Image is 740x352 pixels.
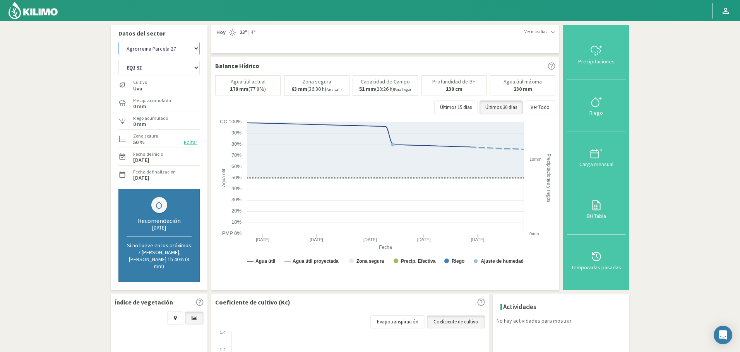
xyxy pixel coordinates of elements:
label: 0 mm [133,122,146,127]
a: Evapotranspiración [370,315,425,328]
button: Riego [567,80,625,131]
button: BH Tabla [567,183,625,235]
b: 63 mm [291,85,307,92]
label: Fecha de finalización [133,168,176,175]
text: [DATE] [310,237,323,242]
p: Agua útil máxima [504,79,542,85]
h4: Actividades [503,303,536,311]
text: 70% [231,152,242,158]
text: CC 100% [220,119,242,124]
text: PMP 0% [222,230,242,236]
p: (77.8%) [230,86,266,92]
img: Kilimo [8,1,58,20]
div: Carga mensual [569,162,623,167]
text: 60% [231,163,242,169]
label: [DATE] [133,175,149,180]
p: Coeficiente de cultivo (Kc) [215,298,290,307]
text: [DATE] [363,237,377,242]
button: Carga mensual [567,131,625,183]
text: [DATE] [471,237,485,242]
text: [DATE] [417,237,431,242]
text: 0mm [529,231,539,236]
label: 0 mm [133,104,146,109]
p: Balance Hídrico [215,61,259,70]
p: Datos del sector [118,29,200,38]
text: 50% [231,175,242,180]
text: Agua útil [255,258,275,264]
p: Si no llueve en los próximos 7 [PERSON_NAME], [PERSON_NAME] 1h 40m (3 mm) [127,242,192,270]
b: 178 mm [230,85,248,92]
div: Riego [569,110,623,116]
text: 20% [231,208,242,214]
text: Riego [452,258,464,264]
p: Capacidad de Campo [361,79,410,85]
p: Agua útil actual [231,79,266,85]
text: 10mm [529,157,541,162]
button: Editar [182,138,200,147]
label: Precip. acumulada [133,97,171,104]
p: Índice de vegetación [115,298,173,307]
button: Ver Todo [525,100,555,114]
div: Precipitaciones [569,59,623,64]
b: 51 mm [359,85,375,92]
text: [DATE] [256,237,269,242]
b: 230 mm [514,85,532,92]
button: Últimos 30 días [480,100,523,114]
span: Ver más días [524,29,547,35]
p: (36:30 h) [291,86,342,92]
text: Precipitaciones y riegos [546,153,552,202]
p: No hay actividades para mostrar [497,317,629,325]
text: 1.4 [220,330,226,335]
text: Fecha [379,245,392,250]
div: Temporadas pasadas [569,265,623,270]
text: Zona segura [356,258,384,264]
p: Profundidad de BH [432,79,476,85]
p: (28:26 h) [359,86,411,92]
label: Fecha de inicio [133,151,163,158]
label: Cultivo [133,79,147,86]
text: 1.2 [220,347,226,352]
div: BH Tabla [569,213,623,219]
label: Uva [133,86,147,91]
b: 130 cm [446,85,462,92]
span: Hoy [215,29,226,36]
text: Agua útil proyectada [293,258,339,264]
div: Open Intercom Messenger [714,326,732,344]
text: Agua útil [221,169,226,187]
text: Precip. Efectiva [401,258,436,264]
text: 30% [231,197,242,202]
text: 10% [231,219,242,225]
strong: 23º [240,29,247,36]
text: 40% [231,185,242,191]
text: 90% [231,130,242,136]
text: 80% [231,141,242,147]
div: Recomendación [127,217,192,224]
button: Últimos 15 días [434,100,478,114]
small: Para salir [326,87,342,92]
div: [DATE] [127,224,192,231]
a: Coeficiente de cultivo [427,315,485,328]
small: Para llegar [394,87,411,92]
label: Riego acumulado [133,115,168,122]
button: Temporadas pasadas [567,235,625,286]
button: Precipitaciones [567,29,625,80]
label: [DATE] [133,158,149,163]
p: Zona segura [302,79,331,85]
label: 50 % [133,140,145,145]
text: Ajuste de humedad [481,258,524,264]
label: Zona segura [133,133,158,139]
span: | [248,29,250,36]
span: 4º [250,29,255,36]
